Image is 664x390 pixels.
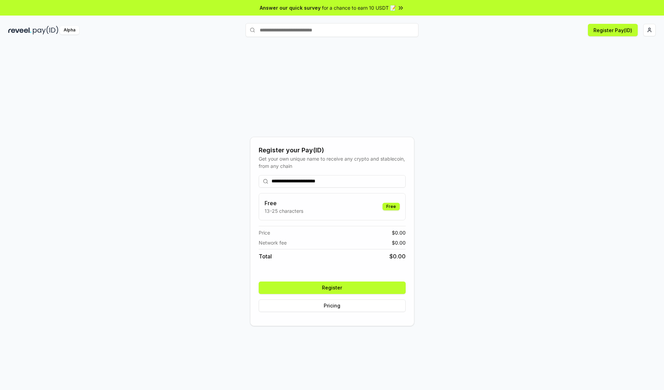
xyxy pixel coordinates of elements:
[259,229,270,236] span: Price
[33,26,58,35] img: pay_id
[382,203,400,210] div: Free
[260,4,321,11] span: Answer our quick survey
[259,155,406,170] div: Get your own unique name to receive any crypto and stablecoin, from any chain
[389,252,406,260] span: $ 0.00
[259,299,406,312] button: Pricing
[259,282,406,294] button: Register
[392,229,406,236] span: $ 0.00
[392,239,406,246] span: $ 0.00
[259,145,406,155] div: Register your Pay(ID)
[259,252,272,260] span: Total
[588,24,638,36] button: Register Pay(ID)
[8,26,31,35] img: reveel_dark
[259,239,287,246] span: Network fee
[265,199,303,207] h3: Free
[322,4,396,11] span: for a chance to earn 10 USDT 📝
[60,26,79,35] div: Alpha
[265,207,303,215] p: 13-25 characters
